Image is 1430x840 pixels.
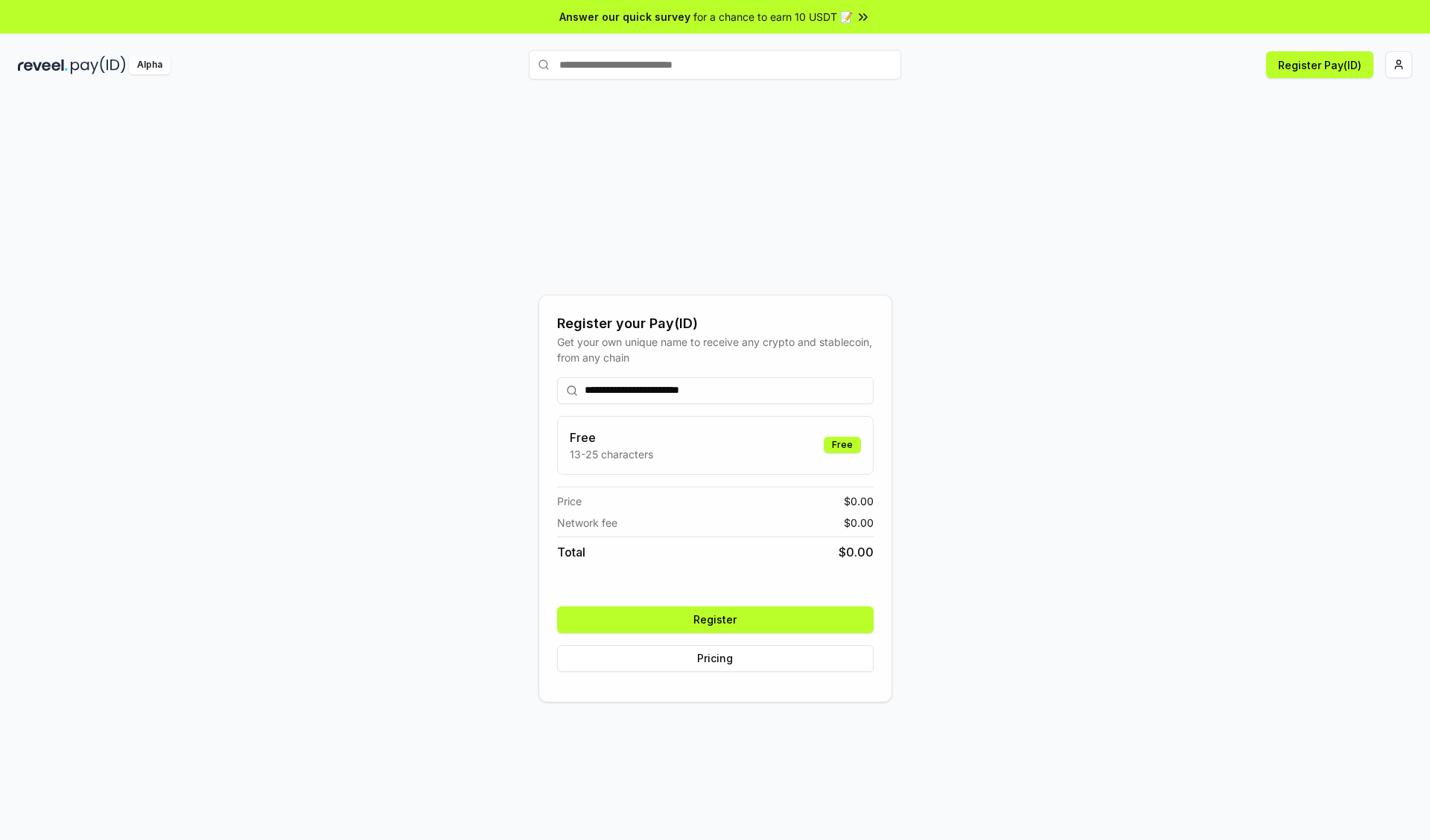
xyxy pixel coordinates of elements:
[559,9,690,25] span: Answer our quick survey
[1266,51,1373,78] button: Register Pay(ID)
[570,429,653,446] h3: Free
[824,437,861,453] div: Free
[557,313,874,334] div: Register your Pay(ID)
[693,9,853,25] span: for a chance to earn 10 USDT 📝
[844,493,874,509] span: $ 0.00
[557,645,874,672] button: Pricing
[557,606,874,633] button: Register
[129,56,171,74] div: Alpha
[557,515,617,530] span: Network fee
[18,56,68,74] img: reveel_dark
[570,446,653,462] p: 13-25 characters
[844,515,874,530] span: $ 0.00
[557,493,582,509] span: Price
[839,543,874,561] span: $ 0.00
[557,543,585,561] span: Total
[71,56,126,74] img: pay_id
[557,334,874,365] div: Get your own unique name to receive any crypto and stablecoin, from any chain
